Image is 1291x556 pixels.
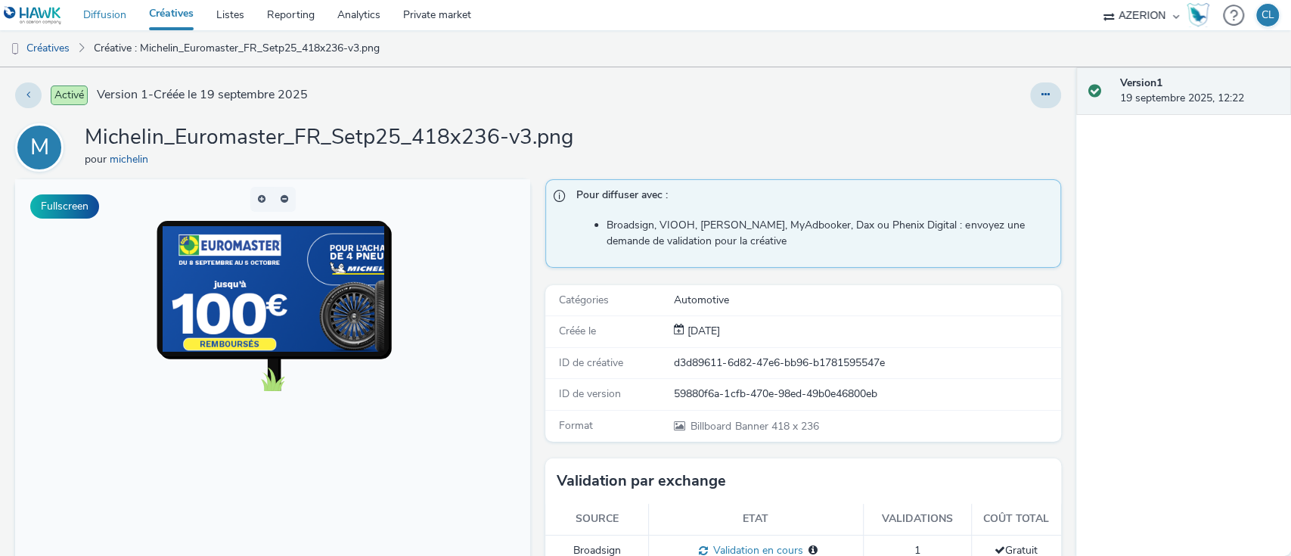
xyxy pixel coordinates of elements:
div: CL [1262,4,1274,26]
span: Activé [51,85,88,105]
span: Catégories [559,293,609,307]
div: 19 septembre 2025, 12:22 [1120,76,1279,107]
th: Coût total [971,504,1060,535]
span: ID de version [559,387,621,401]
span: Version 1 - Créée le 19 septembre 2025 [97,86,308,104]
span: Billboard Banner [690,419,771,433]
span: ID de créative [559,356,623,370]
strong: Version 1 [1120,76,1162,90]
th: Etat [648,504,863,535]
div: M [30,126,49,169]
span: Pour diffuser avec : [576,188,1044,207]
div: d3d89611-6d82-47e6-bb96-b1781595547e [674,356,1059,371]
a: Créative : Michelin_Euromaster_FR_Setp25_418x236-v3.png [86,30,387,67]
span: Créée le [559,324,596,338]
h1: Michelin_Euromaster_FR_Setp25_418x236-v3.png [85,123,573,152]
div: 59880f6a-1cfb-470e-98ed-49b0e46800eb [674,387,1059,402]
th: Source [545,504,648,535]
button: Fullscreen [30,194,99,219]
div: Création 19 septembre 2025, 12:22 [684,324,720,339]
img: Hawk Academy [1187,3,1209,27]
a: M [15,140,70,154]
h3: Validation par exchange [557,470,726,492]
span: [DATE] [684,324,720,338]
li: Broadsign, VIOOH, [PERSON_NAME], MyAdbooker, Dax ou Phenix Digital : envoyez une demande de valid... [607,218,1052,249]
img: undefined Logo [4,6,62,25]
img: Advertisement preview [147,47,401,189]
div: Automotive [674,293,1059,308]
th: Validations [863,504,971,535]
a: michelin [110,152,154,166]
span: 418 x 236 [689,419,818,433]
img: dooh [8,42,23,57]
span: Format [559,418,593,433]
span: pour [85,152,110,166]
a: Hawk Academy [1187,3,1215,27]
